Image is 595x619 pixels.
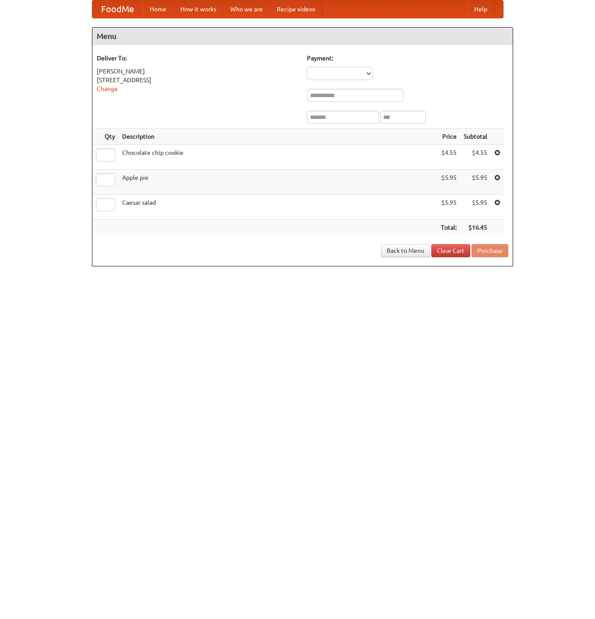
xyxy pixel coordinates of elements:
[119,195,437,220] td: Caesar salad
[92,0,143,18] a: FoodMe
[119,170,437,195] td: Apple pie
[97,54,298,63] h5: Deliver To:
[119,145,437,170] td: Chocolate chip cookie
[143,0,173,18] a: Home
[460,195,491,220] td: $5.95
[270,0,322,18] a: Recipe videos
[119,129,437,145] th: Description
[97,67,298,76] div: [PERSON_NAME]
[437,195,460,220] td: $5.95
[460,129,491,145] th: Subtotal
[97,76,298,84] div: [STREET_ADDRESS]
[437,220,460,236] th: Total:
[437,170,460,195] td: $5.95
[467,0,494,18] a: Help
[97,85,118,92] a: Change
[431,244,470,257] a: Clear Cart
[437,129,460,145] th: Price
[460,220,491,236] th: $16.45
[460,170,491,195] td: $5.95
[472,244,508,257] button: Purchase
[381,244,430,257] a: Back to Menu
[92,129,119,145] th: Qty
[460,145,491,170] td: $4.55
[437,145,460,170] td: $4.55
[223,0,270,18] a: Who we are
[307,54,508,63] h5: Payment:
[173,0,223,18] a: How it works
[92,28,513,45] h4: Menu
